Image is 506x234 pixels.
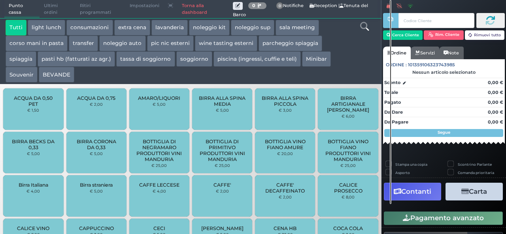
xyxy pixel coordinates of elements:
small: € 5,00 [90,151,103,156]
button: wine tasting esterni [195,36,257,51]
small: € 5,00 [216,108,229,112]
button: Tutti [6,20,26,36]
input: Codice Cliente [398,13,474,28]
small: € 5,00 [153,102,166,107]
strong: Da Dare [384,109,403,115]
span: BOTTIGLIA VINO FIANO PRODUTTORI VINI MANDURIA [325,139,372,162]
span: CAPPUCCINO [79,225,114,231]
span: Birra Italiana [19,182,48,188]
button: soggiorno [176,51,212,67]
span: BOTTIGLIA VINO FIANO AMURE [262,139,309,150]
span: CAFFE' DECAFFEINATO [262,182,309,194]
button: noleggio kit [189,20,230,36]
button: BEVANDE [39,67,74,82]
button: noleggio auto [99,36,145,51]
span: Punto cassa [4,0,40,18]
span: BOTTIGLIA DI PRIMITIVO PRODUTTORI VINI MANDURIA [199,139,246,162]
span: BIRRA ALLA SPINA MEDIA [199,95,246,107]
button: pasti hb (fatturati az agr.) [38,51,115,67]
button: piscina (ingressi, cuffie e teli) [213,51,301,67]
span: CALICE VINO [17,225,49,231]
span: 101359106323743985 [408,62,455,68]
small: € 6,00 [342,114,355,118]
span: BIRRA ARTIGIANALE [PERSON_NAME] [325,95,372,113]
span: [PERSON_NAME] [201,225,244,231]
a: Ordine [383,47,411,59]
span: CALICE PROSECCO [325,182,372,194]
strong: Da Pagare [384,119,408,125]
span: ACQUA DA 0,50 PET [10,95,57,107]
strong: 0,00 € [488,109,503,115]
label: Scontrino Parlante [458,162,492,167]
small: € 2,00 [90,102,103,107]
strong: Pagato [384,99,401,105]
span: COCA COLA [333,225,363,231]
label: Stampa una copia [395,162,427,167]
button: Souvenir [6,67,38,82]
small: € 3,00 [279,108,292,112]
span: CENA HB [274,225,296,231]
button: corso mani in pasta [6,36,68,51]
span: Ritiri programmati [76,0,125,18]
span: ACQUA DA 0,75 [77,95,115,101]
button: Cerca Cliente [383,30,423,40]
button: noleggio sup [231,20,274,36]
small: € 1,50 [27,108,39,112]
small: € 2,00 [216,189,229,193]
small: € 5,00 [27,151,40,156]
button: Contanti [384,183,441,200]
button: Pagamento avanzato [384,212,503,225]
span: BIRRA CORONA DA 0,33 [73,139,120,150]
span: BOTTIGLIA DI NEGRAMARO PRODUTTORI VINI MANDURIA [136,139,183,162]
button: spiaggia [6,51,36,67]
span: Impostazioni [125,0,164,11]
span: BIRRA ALLA SPINA PICCOLA [262,95,309,107]
span: Birra straniera [80,182,113,188]
strong: 0,00 € [488,99,503,105]
label: Asporto [395,170,410,175]
a: Torna alla dashboard [177,0,232,18]
button: Carta [446,183,503,200]
small: € 20,00 [277,151,293,156]
span: BIRRA BECKS DA 0,33 [10,139,57,150]
small: € 25,00 [151,163,167,168]
span: Ordine : [386,62,407,68]
small: € 4,00 [26,189,40,193]
strong: Sconto [384,79,400,86]
span: Ultimi ordini [40,0,76,18]
button: light lunch [28,20,65,36]
button: tassa di soggiorno [116,51,175,67]
small: € 25,00 [340,163,356,168]
button: Minibar [302,51,331,67]
small: € 5,00 [90,189,103,193]
button: consumazioni [66,20,113,36]
button: transfer [69,36,98,51]
strong: Segue [438,130,450,135]
button: sala meeting [276,20,319,36]
b: 0 [252,3,255,8]
label: Comanda prioritaria [458,170,494,175]
button: pic nic esterni [147,36,194,51]
small: € 25,00 [215,163,230,168]
span: CAFFE LECCESE [139,182,179,188]
span: AMARO/LIQUORI [138,95,180,101]
span: CAFFE' [213,182,231,188]
span: CECI [153,225,165,231]
strong: Totale [384,90,398,95]
span: 0 [276,2,283,9]
small: € 2,00 [279,195,292,199]
small: € 8,00 [342,195,355,199]
div: Nessun articolo selezionato [383,69,505,75]
strong: 0,00 € [488,119,503,125]
button: parcheggio spiaggia [259,36,322,51]
small: € 4,00 [153,189,166,193]
button: extra cena [114,20,150,36]
button: lavanderia [151,20,188,36]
